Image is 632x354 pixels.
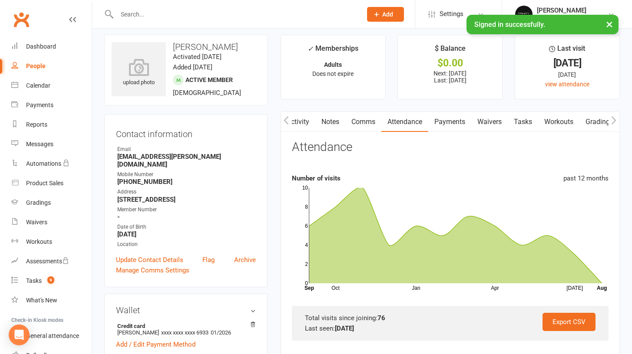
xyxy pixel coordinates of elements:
[234,255,256,265] a: Archive
[9,324,30,345] div: Open Intercom Messenger
[11,115,92,134] a: Reports
[515,6,533,23] img: thumb_image1712106278.png
[26,277,42,284] div: Tasks
[440,4,463,24] span: Settings
[26,160,61,167] div: Automations
[324,61,342,68] strong: Adults
[11,154,92,174] a: Automations
[26,82,50,89] div: Calendar
[114,8,356,20] input: Search...
[11,193,92,213] a: Gradings
[211,329,231,336] span: 01/2026
[47,276,54,284] span: 9
[117,230,256,238] strong: [DATE]
[26,141,53,147] div: Messages
[382,11,393,18] span: Add
[173,63,212,71] time: Added [DATE]
[173,53,222,61] time: Activated [DATE]
[474,20,545,29] span: Signed in successfully.
[117,188,256,196] div: Address
[117,323,251,329] strong: Credit card
[11,271,92,291] a: Tasks 9
[11,232,92,252] a: Workouts
[11,56,92,76] a: People
[435,43,466,59] div: $ Balance
[26,180,63,187] div: Product Sales
[26,102,53,108] div: Payments
[116,126,256,139] h3: Contact information
[117,145,256,154] div: Email
[381,112,428,132] a: Attendance
[117,223,256,231] div: Date of Birth
[26,219,47,226] div: Waivers
[308,45,313,53] i: ✓
[173,89,241,97] span: [DEMOGRAPHIC_DATA]
[117,178,256,186] strong: [PHONE_NUMBER]
[312,70,354,77] span: Does not expire
[11,291,92,310] a: What's New
[161,329,208,336] span: xxxx xxxx xxxx 6933
[406,59,494,68] div: $0.00
[116,305,256,315] h3: Wallet
[538,112,579,132] a: Workouts
[345,112,381,132] a: Comms
[116,339,195,350] a: Add / Edit Payment Method
[305,313,596,323] div: Total visits since joining:
[11,326,92,346] a: General attendance kiosk mode
[292,174,341,182] strong: Number of visits
[117,213,256,221] strong: -
[377,314,385,322] strong: 76
[117,170,256,179] div: Mobile Number
[315,112,345,132] a: Notes
[545,81,589,88] a: view attendance
[602,15,617,33] button: ×
[116,255,183,265] a: Update Contact Details
[26,332,79,339] div: General attendance
[406,70,494,84] p: Next: [DATE] Last: [DATE]
[11,213,92,232] a: Waivers
[11,95,92,115] a: Payments
[308,43,358,59] div: Memberships
[26,121,47,128] div: Reports
[367,7,404,22] button: Add
[117,206,256,214] div: Member Number
[117,196,256,203] strong: [STREET_ADDRESS]
[508,112,538,132] a: Tasks
[335,324,354,332] strong: [DATE]
[11,76,92,95] a: Calendar
[112,59,166,87] div: upload photo
[26,238,52,245] div: Workouts
[428,112,471,132] a: Payments
[26,297,57,304] div: What's New
[281,112,315,132] a: Activity
[11,37,92,56] a: Dashboard
[11,134,92,154] a: Messages
[116,321,256,337] li: [PERSON_NAME]
[563,173,609,184] div: past 12 months
[537,7,586,14] div: [PERSON_NAME]
[549,43,585,59] div: Last visit
[116,265,189,275] a: Manage Comms Settings
[26,258,69,265] div: Assessments
[202,255,215,265] a: Flag
[305,323,596,334] div: Last seen:
[10,9,32,30] a: Clubworx
[26,43,56,50] div: Dashboard
[117,153,256,168] strong: [EMAIL_ADDRESS][PERSON_NAME][DOMAIN_NAME]
[185,76,233,83] span: Active member
[26,62,46,69] div: People
[537,14,586,22] div: Trinity BJJ Pty Ltd
[471,112,508,132] a: Waivers
[11,252,92,271] a: Assessments
[112,42,260,52] h3: [PERSON_NAME]
[523,59,612,68] div: [DATE]
[543,313,596,331] a: Export CSV
[11,174,92,193] a: Product Sales
[523,70,612,79] div: [DATE]
[292,141,352,154] h3: Attendance
[117,240,256,249] div: Location
[26,199,51,206] div: Gradings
